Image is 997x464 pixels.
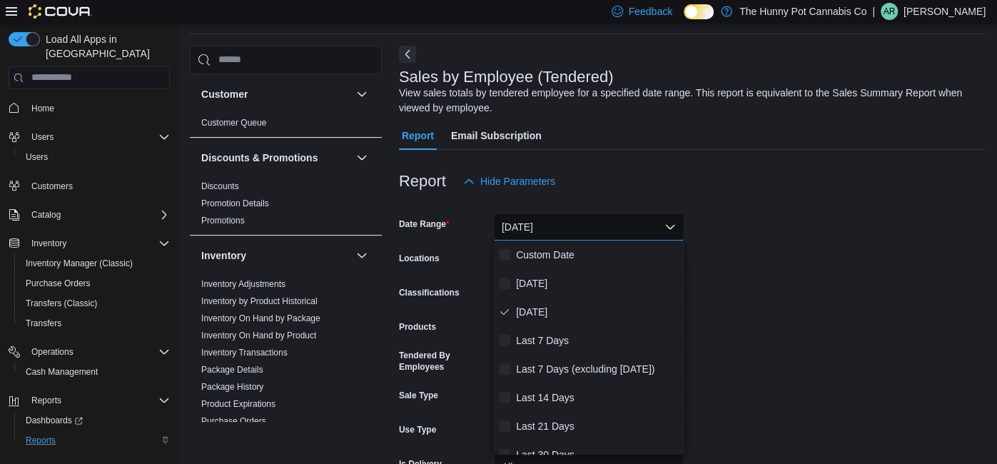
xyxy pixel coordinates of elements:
span: Purchase Orders [20,275,170,292]
button: Customer [201,87,350,101]
a: Home [26,100,60,117]
span: Product Expirations [201,398,275,410]
span: Report [402,121,434,150]
a: Purchase Orders [201,416,266,426]
a: Dashboards [14,410,176,430]
span: Purchase Orders [201,415,266,427]
span: Promotion Details [201,198,269,209]
span: Operations [26,343,170,360]
span: Users [26,151,48,163]
a: Inventory Manager (Classic) [20,255,138,272]
span: Discounts [201,181,239,192]
label: Use Type [399,424,436,435]
button: Cash Management [14,362,176,382]
a: Inventory by Product Historical [201,296,318,306]
a: Transfers [20,315,67,332]
button: Customer [353,86,370,103]
span: Last 7 Days [516,332,679,349]
button: Reports [26,392,67,409]
button: Operations [3,342,176,362]
span: Transfers [20,315,170,332]
img: Cova [29,4,92,19]
span: Package Details [201,364,263,375]
span: Last 21 Days [516,418,679,435]
button: Transfers [14,313,176,333]
button: Inventory [26,235,72,252]
a: Reports [20,432,61,449]
div: Customer [190,114,382,137]
span: Hide Parameters [480,174,555,188]
button: Reports [3,390,176,410]
button: Discounts & Promotions [201,151,350,165]
button: Hide Parameters [457,167,561,196]
a: Transfers (Classic) [20,295,103,312]
button: Discounts & Promotions [353,149,370,166]
button: Inventory Manager (Classic) [14,253,176,273]
span: Feedback [629,4,672,19]
label: Date Range [399,218,450,230]
span: Operations [31,346,74,358]
button: Reports [14,430,176,450]
div: View sales totals by tendered employee for a specified date range. This report is equivalent to t... [399,86,978,116]
a: Promotion Details [201,198,269,208]
span: Reports [20,432,170,449]
div: Select listbox [493,241,684,455]
span: Promotions [201,215,245,226]
span: Transfers [26,318,61,329]
span: Reports [31,395,61,406]
span: Users [31,131,54,143]
button: Users [14,147,176,167]
button: Operations [26,343,79,360]
button: Home [3,98,176,118]
button: Transfers (Classic) [14,293,176,313]
span: Catalog [31,209,61,221]
button: Catalog [3,205,176,225]
span: Inventory [26,235,170,252]
span: Home [26,99,170,117]
span: AR [884,3,896,20]
button: Next [399,46,416,63]
label: Locations [399,253,440,264]
h3: Report [399,173,446,190]
span: Transfers (Classic) [20,295,170,312]
a: Package Details [201,365,263,375]
h3: Customer [201,87,248,101]
div: Alex Rolph [881,3,898,20]
button: Inventory [201,248,350,263]
button: Inventory [3,233,176,253]
a: Promotions [201,216,245,226]
span: Customers [31,181,73,192]
a: Users [20,148,54,166]
span: Transfers (Classic) [26,298,97,309]
h3: Sales by Employee (Tendered) [399,69,614,86]
button: Catalog [26,206,66,223]
input: Dark Mode [684,4,714,19]
a: Dashboards [20,412,88,429]
span: Inventory Adjustments [201,278,285,290]
h3: Inventory [201,248,246,263]
p: The Hunny Pot Cannabis Co [739,3,866,20]
span: Reports [26,392,170,409]
span: Inventory [31,238,66,249]
p: [PERSON_NAME] [904,3,986,20]
label: Classifications [399,287,460,298]
a: Inventory On Hand by Package [201,313,320,323]
label: Products [399,321,436,333]
span: Inventory On Hand by Package [201,313,320,324]
span: Last 7 Days (excluding [DATE]) [516,360,679,378]
button: Purchase Orders [14,273,176,293]
span: Users [26,128,170,146]
span: Users [20,148,170,166]
button: Users [3,127,176,147]
div: Discounts & Promotions [190,178,382,235]
span: Inventory Manager (Classic) [20,255,170,272]
a: Discounts [201,181,239,191]
span: Inventory Transactions [201,347,288,358]
span: [DATE] [516,303,679,321]
p: | [872,3,875,20]
span: [DATE] [516,275,679,292]
button: Users [26,128,59,146]
span: Reports [26,435,56,446]
span: Custom Date [516,246,679,263]
a: Product Expirations [201,399,275,409]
